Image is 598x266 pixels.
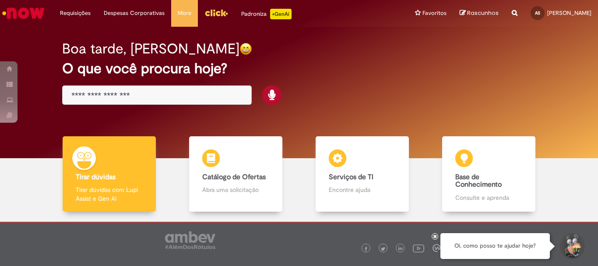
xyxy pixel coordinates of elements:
[76,173,116,181] b: Tirar dúvidas
[165,231,215,249] img: logo_footer_ambev_rotulo_gray.png
[426,136,552,212] a: Base de Conhecimento Consulte e aprenda
[104,9,165,18] span: Despesas Corporativas
[329,185,395,194] p: Encontre ajuda
[467,9,499,17] span: Rascunhos
[455,193,522,202] p: Consulte e aprenda
[535,10,540,16] span: AS
[62,41,239,57] h2: Boa tarde, [PERSON_NAME]
[172,136,299,212] a: Catálogo de Ofertas Abra uma solicitação
[547,9,591,17] span: [PERSON_NAME]
[364,247,368,251] img: logo_footer_facebook.png
[381,247,385,251] img: logo_footer_twitter.png
[440,233,550,259] div: Oi, como posso te ajudar hoje?
[433,244,440,252] img: logo_footer_workplace.png
[202,173,266,181] b: Catálogo de Ofertas
[76,185,142,203] p: Tirar dúvidas com Lupi Assist e Gen Ai
[270,9,292,19] p: +GenAi
[204,6,228,19] img: click_logo_yellow_360x200.png
[460,9,499,18] a: Rascunhos
[455,173,502,189] b: Base de Conhecimento
[178,9,191,18] span: More
[559,233,585,259] button: Iniciar Conversa de Suporte
[60,9,91,18] span: Requisições
[202,185,269,194] p: Abra uma solicitação
[329,173,373,181] b: Serviços de TI
[62,61,536,76] h2: O que você procura hoje?
[422,9,447,18] span: Favoritos
[398,246,403,252] img: logo_footer_linkedin.png
[413,242,424,254] img: logo_footer_youtube.png
[239,43,252,55] img: happy-face.png
[241,9,292,19] div: Padroniza
[1,4,46,22] img: ServiceNow
[299,136,426,212] a: Serviços de TI Encontre ajuda
[46,136,172,212] a: Tirar dúvidas Tirar dúvidas com Lupi Assist e Gen Ai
